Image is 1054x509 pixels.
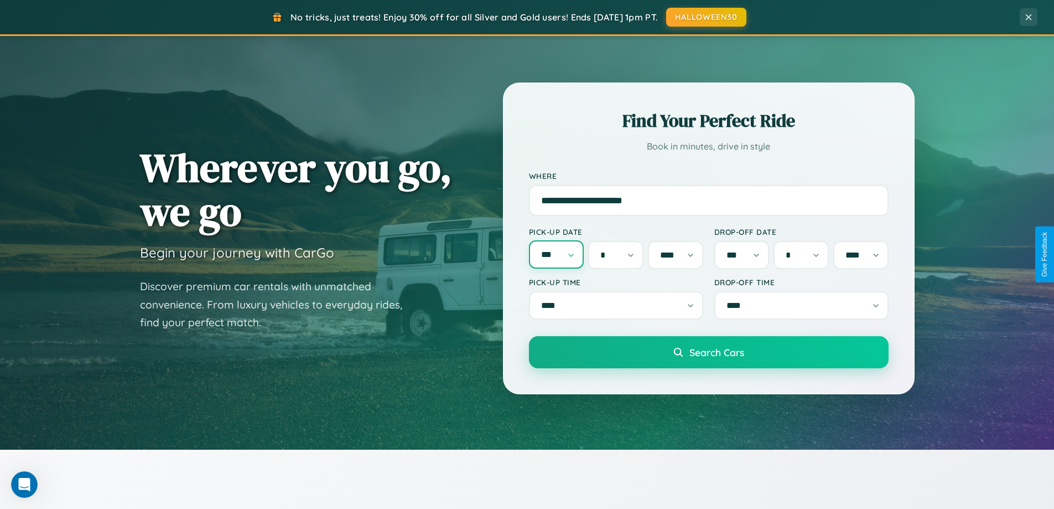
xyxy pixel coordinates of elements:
button: HALLOWEEN30 [666,8,746,27]
h3: Begin your journey with CarGo [140,244,334,261]
label: Drop-off Date [714,227,889,236]
p: Discover premium car rentals with unmatched convenience. From luxury vehicles to everyday rides, ... [140,277,417,332]
label: Drop-off Time [714,277,889,287]
h2: Find Your Perfect Ride [529,109,889,133]
span: Search Cars [689,346,744,358]
label: Where [529,171,889,181]
label: Pick-up Date [529,227,703,236]
iframe: Intercom live chat [11,471,38,498]
h1: Wherever you go, we go [140,146,452,233]
button: Search Cars [529,336,889,368]
div: Give Feedback [1041,232,1048,277]
span: No tricks, just treats! Enjoy 30% off for all Silver and Gold users! Ends [DATE] 1pm PT. [290,12,658,23]
label: Pick-up Time [529,277,703,287]
p: Book in minutes, drive in style [529,138,889,155]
